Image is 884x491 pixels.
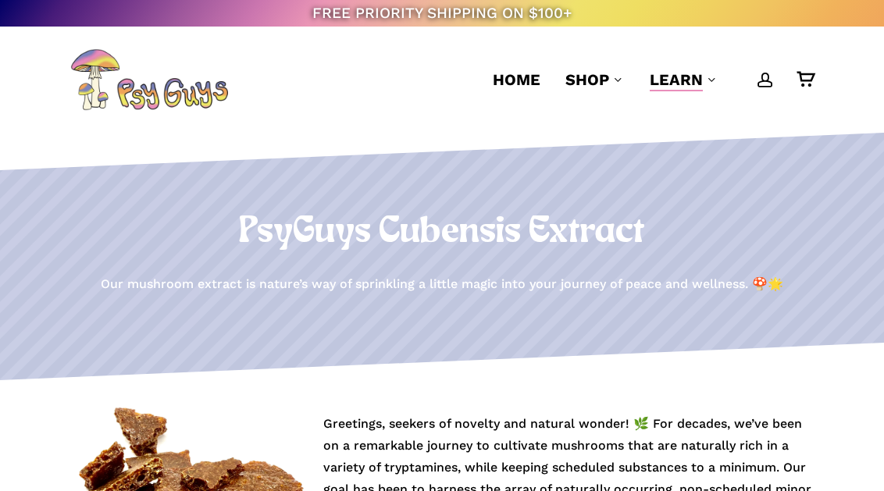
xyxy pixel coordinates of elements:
[480,27,814,133] nav: Main Menu
[493,69,540,91] a: Home
[70,211,814,254] h1: PsyGuys Cubensis Extract
[101,273,783,295] p: Our mushroom extract is nature’s way of sprinkling a little magic into your journey of peace and ...
[650,70,703,89] span: Learn
[650,69,718,91] a: Learn
[70,48,228,111] img: PsyGuys
[565,70,609,89] span: Shop
[565,69,625,91] a: Shop
[493,70,540,89] span: Home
